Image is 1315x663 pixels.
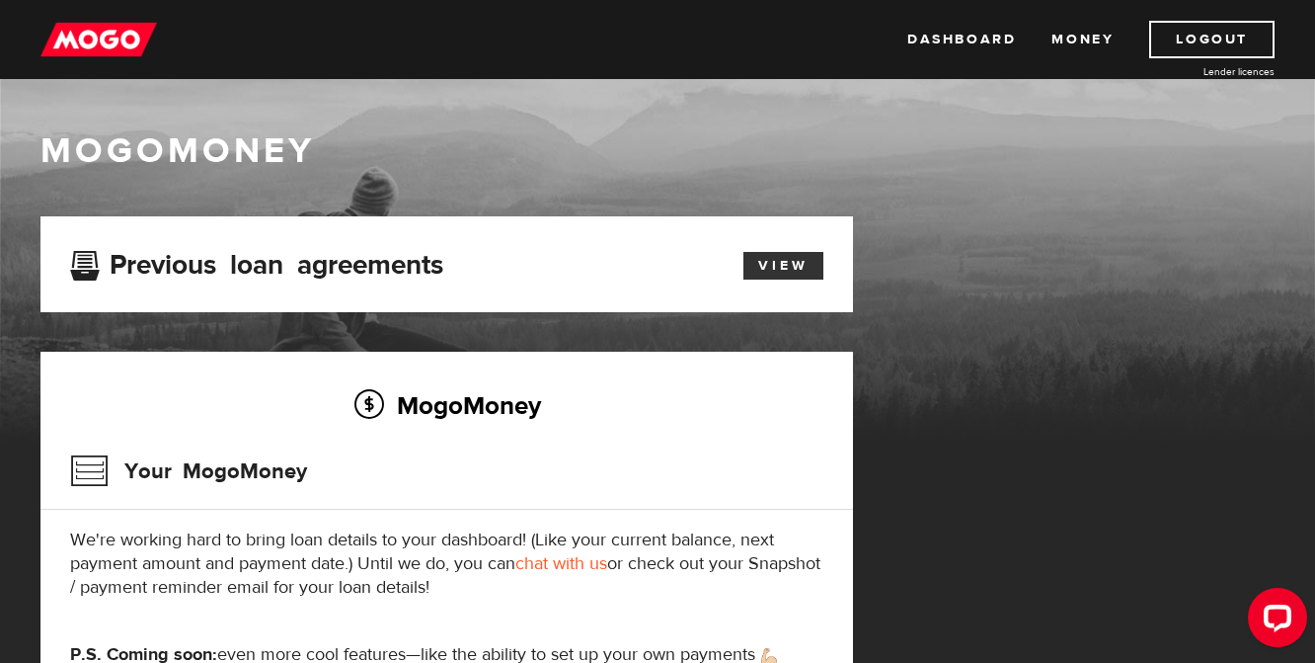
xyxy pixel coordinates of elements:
[40,21,157,58] img: mogo_logo-11ee424be714fa7cbb0f0f49df9e16ec.png
[1126,64,1275,79] a: Lender licences
[1051,21,1114,58] a: Money
[1149,21,1275,58] a: Logout
[907,21,1016,58] a: Dashboard
[515,552,607,575] a: chat with us
[70,384,823,426] h2: MogoMoney
[40,130,1275,172] h1: MogoMoney
[70,446,307,497] h3: Your MogoMoney
[70,529,823,600] p: We're working hard to bring loan details to your dashboard! (Like your current balance, next paym...
[70,249,443,275] h3: Previous loan agreements
[743,252,823,280] a: View
[1232,580,1315,663] iframe: LiveChat chat widget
